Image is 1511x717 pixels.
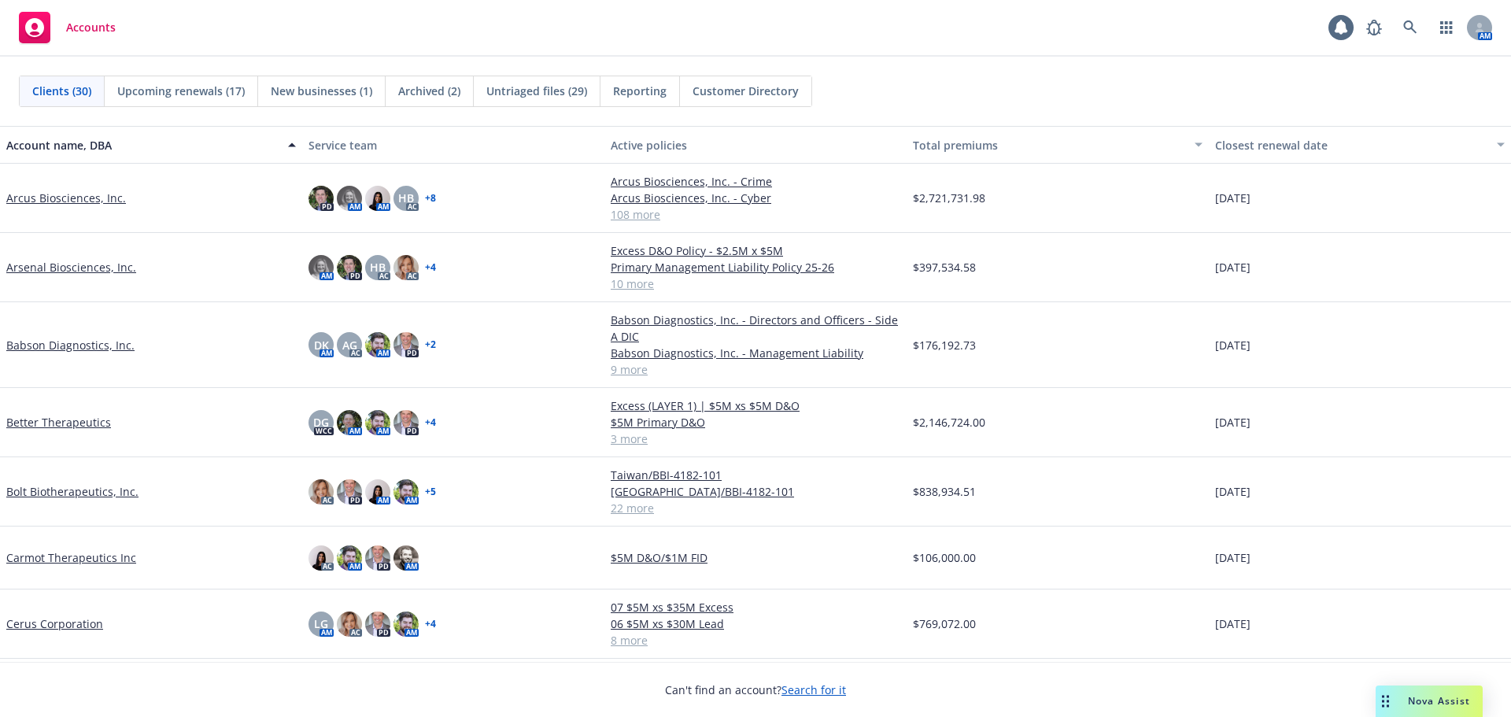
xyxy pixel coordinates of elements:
[1215,615,1251,632] span: [DATE]
[604,126,907,164] button: Active policies
[1376,686,1395,717] div: Drag to move
[337,255,362,280] img: photo
[913,549,976,566] span: $106,000.00
[365,332,390,357] img: photo
[271,83,372,99] span: New businesses (1)
[393,255,419,280] img: photo
[1215,337,1251,353] span: [DATE]
[1408,694,1470,708] span: Nova Assist
[398,190,414,206] span: HB
[425,418,436,427] a: + 4
[365,545,390,571] img: photo
[913,483,976,500] span: $838,934.51
[13,6,122,50] a: Accounts
[1209,126,1511,164] button: Closest renewal date
[913,615,976,632] span: $769,072.00
[1215,483,1251,500] span: [DATE]
[337,410,362,435] img: photo
[365,612,390,637] img: photo
[6,483,139,500] a: Bolt Biotherapeutics, Inc.
[611,397,900,414] a: Excess (LAYER 1) | $5M xs $5M D&O
[611,137,900,153] div: Active policies
[393,332,419,357] img: photo
[308,545,334,571] img: photo
[913,259,976,275] span: $397,534.58
[6,615,103,632] a: Cerus Corporation
[1358,12,1390,43] a: Report a Bug
[337,612,362,637] img: photo
[1215,414,1251,431] span: [DATE]
[370,259,386,275] span: HB
[613,83,667,99] span: Reporting
[393,410,419,435] img: photo
[611,414,900,431] a: $5M Primary D&O
[611,206,900,223] a: 108 more
[314,615,328,632] span: LG
[611,259,900,275] a: Primary Management Liability Policy 25-26
[611,615,900,632] a: 06 $5M xs $30M Lead
[6,190,126,206] a: Arcus Biosciences, Inc.
[611,312,900,345] a: Babson Diagnostics, Inc. - Directors and Officers - Side A DIC
[425,263,436,272] a: + 4
[314,337,329,353] span: DK
[32,83,91,99] span: Clients (30)
[425,619,436,629] a: + 4
[6,549,136,566] a: Carmot Therapeutics Inc
[1431,12,1462,43] a: Switch app
[611,599,900,615] a: 07 $5M xs $35M Excess
[365,479,390,504] img: photo
[611,190,900,206] a: Arcus Biosciences, Inc. - Cyber
[1376,686,1483,717] button: Nova Assist
[781,682,846,697] a: Search for it
[6,259,136,275] a: Arsenal Biosciences, Inc.
[611,431,900,447] a: 3 more
[425,194,436,203] a: + 8
[1215,137,1487,153] div: Closest renewal date
[913,190,985,206] span: $2,721,731.98
[117,83,245,99] span: Upcoming renewals (17)
[486,83,587,99] span: Untriaged files (29)
[308,137,598,153] div: Service team
[337,479,362,504] img: photo
[398,83,460,99] span: Archived (2)
[913,414,985,431] span: $2,146,724.00
[342,337,357,353] span: AG
[308,255,334,280] img: photo
[913,337,976,353] span: $176,192.73
[393,479,419,504] img: photo
[611,361,900,378] a: 9 more
[6,137,279,153] div: Account name, DBA
[611,275,900,292] a: 10 more
[425,487,436,497] a: + 5
[1215,259,1251,275] span: [DATE]
[907,126,1209,164] button: Total premiums
[611,345,900,361] a: Babson Diagnostics, Inc. - Management Liability
[1215,549,1251,566] span: [DATE]
[611,242,900,259] a: Excess D&O Policy - $2.5M x $5M
[313,414,329,431] span: DG
[6,414,111,431] a: Better Therapeutics
[393,612,419,637] img: photo
[308,186,334,211] img: photo
[308,479,334,504] img: photo
[6,337,135,353] a: Babson Diagnostics, Inc.
[913,137,1185,153] div: Total premiums
[337,545,362,571] img: photo
[1395,12,1426,43] a: Search
[611,173,900,190] a: Arcus Biosciences, Inc. - Crime
[302,126,604,164] button: Service team
[393,545,419,571] img: photo
[693,83,799,99] span: Customer Directory
[337,186,362,211] img: photo
[425,340,436,349] a: + 2
[365,410,390,435] img: photo
[611,483,900,500] a: [GEOGRAPHIC_DATA]/BBI-4182-101
[611,632,900,649] a: 8 more
[611,500,900,516] a: 22 more
[1215,190,1251,206] span: [DATE]
[611,467,900,483] a: Taiwan/BBI-4182-101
